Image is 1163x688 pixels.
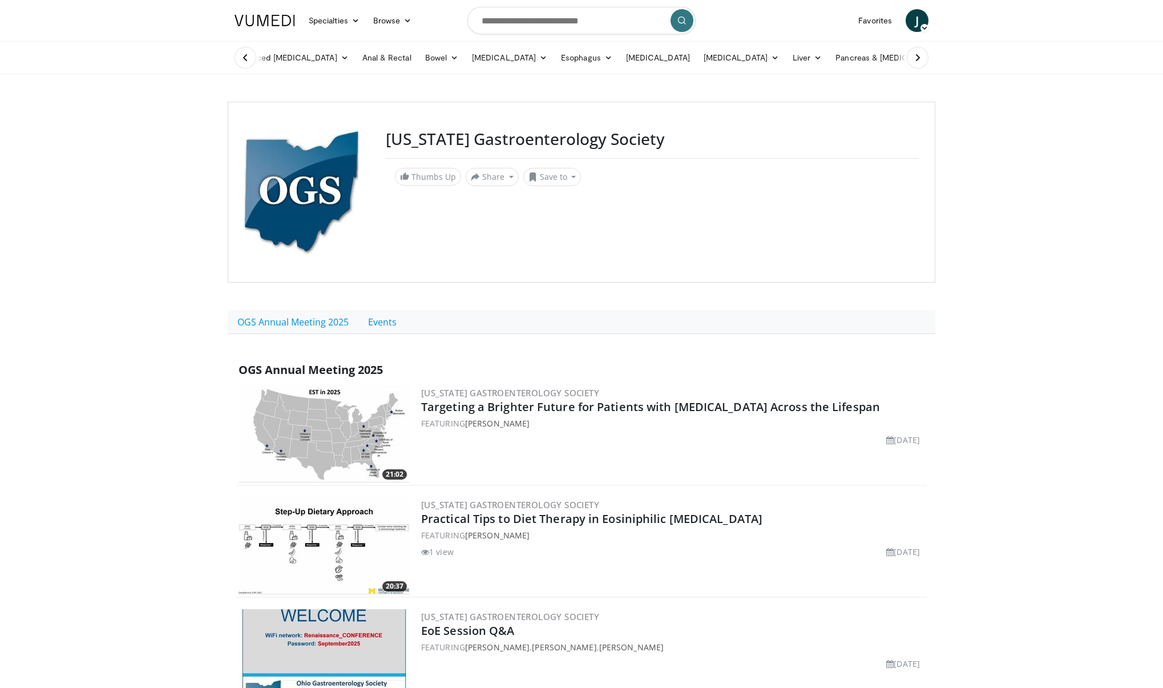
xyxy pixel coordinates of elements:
div: FEATURING , , [421,641,924,653]
a: [MEDICAL_DATA] [465,46,554,69]
a: EoE Session Q&A [421,623,515,638]
div: FEATURING [421,529,924,541]
li: 1 view [421,546,454,558]
a: Bowel [418,46,465,69]
a: [MEDICAL_DATA] [697,46,786,69]
a: Liver [786,46,829,69]
a: Thumbs Up [395,168,461,186]
a: [PERSON_NAME] [465,642,530,653]
a: [PERSON_NAME] [532,642,596,653]
span: 20:37 [382,581,407,592]
a: Anal & Rectal [356,46,418,69]
input: Search topics, interventions [467,7,696,34]
a: 21:02 [239,385,410,482]
a: Advanced [MEDICAL_DATA] [228,46,356,69]
a: [US_STATE] Gastroenterology Society [421,611,599,622]
a: [PERSON_NAME] [465,418,530,429]
div: FEATURING [421,417,924,429]
li: [DATE] [886,546,920,558]
img: VuMedi Logo [235,15,295,26]
img: 4c50b65f-c17e-435a-addd-2414a5bead1d.300x170_q85_crop-smart_upscale.jpg [239,385,410,482]
span: OGS Annual Meeting 2025 [239,362,383,377]
button: Share [466,168,519,186]
button: Save to [523,168,581,186]
a: Targeting a Brighter Future for Patients with [MEDICAL_DATA] Across the Lifespan [421,399,880,415]
a: [MEDICAL_DATA] [619,46,697,69]
a: [US_STATE] Gastroenterology Society [421,387,599,399]
h3: [US_STATE] Gastroenterology Society [386,130,919,149]
img: 02da8b94-d029-47dc-9cb2-368418643d6b.300x170_q85_crop-smart_upscale.jpg [239,497,410,594]
a: Specialties [302,9,366,32]
a: Events [358,310,406,334]
a: OGS Annual Meeting 2025 [228,310,358,334]
a: Pancreas & [MEDICAL_DATA] [829,46,962,69]
a: Favorites [851,9,899,32]
li: [DATE] [886,658,920,670]
a: J [906,9,928,32]
a: [PERSON_NAME] [465,530,530,541]
a: 20:37 [239,497,410,594]
a: Esophagus [554,46,619,69]
span: 21:02 [382,469,407,480]
a: [US_STATE] Gastroenterology Society [421,499,599,510]
a: [PERSON_NAME] [599,642,664,653]
a: Browse [366,9,419,32]
a: Practical Tips to Diet Therapy in Eosiniphilic [MEDICAL_DATA] [421,511,762,526]
li: [DATE] [886,434,920,446]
